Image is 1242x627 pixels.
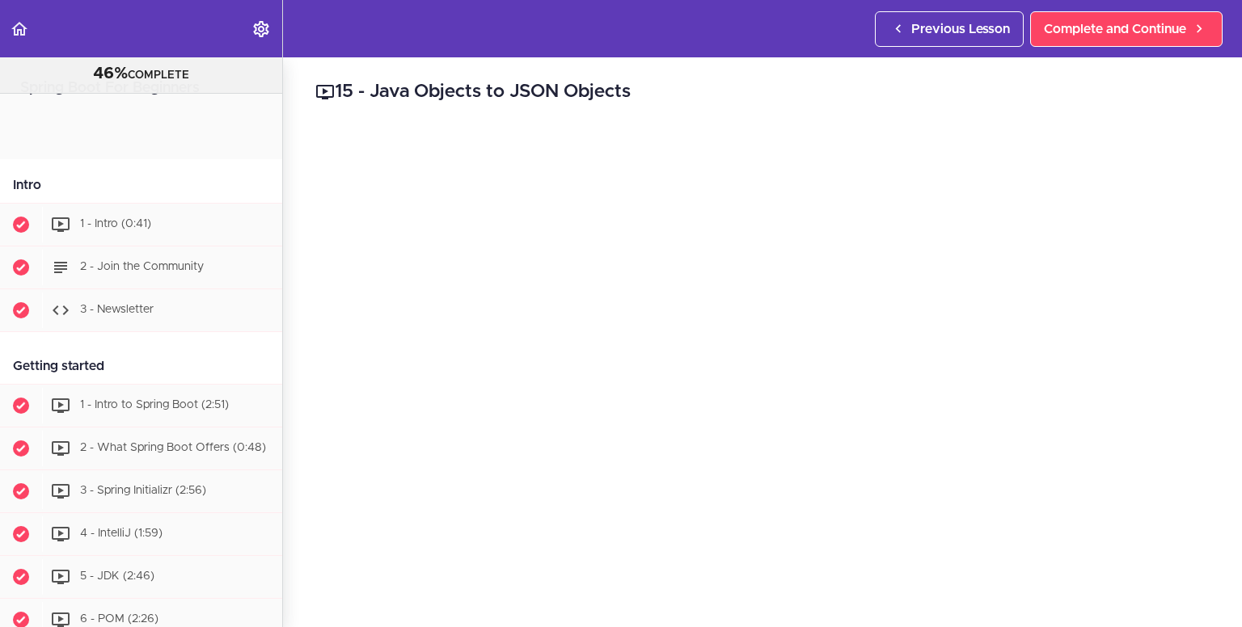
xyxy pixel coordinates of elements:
span: 5 - JDK (2:46) [80,570,154,582]
span: Previous Lesson [911,19,1010,39]
svg: Settings Menu [251,19,271,39]
span: 3 - Newsletter [80,304,154,315]
span: 6 - POM (2:26) [80,613,158,625]
span: 2 - What Spring Boot Offers (0:48) [80,442,266,453]
span: Complete and Continue [1044,19,1186,39]
span: 1 - Intro to Spring Boot (2:51) [80,399,229,410]
svg: Back to course curriculum [10,19,29,39]
div: COMPLETE [20,64,262,85]
span: 4 - IntelliJ (1:59) [80,528,163,539]
a: Previous Lesson [875,11,1024,47]
span: 2 - Join the Community [80,261,204,272]
h2: 15 - Java Objects to JSON Objects [315,78,1210,106]
a: Complete and Continue [1030,11,1223,47]
span: 1 - Intro (0:41) [80,218,151,229]
span: 3 - Spring Initializr (2:56) [80,485,206,496]
span: 46% [93,65,128,82]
